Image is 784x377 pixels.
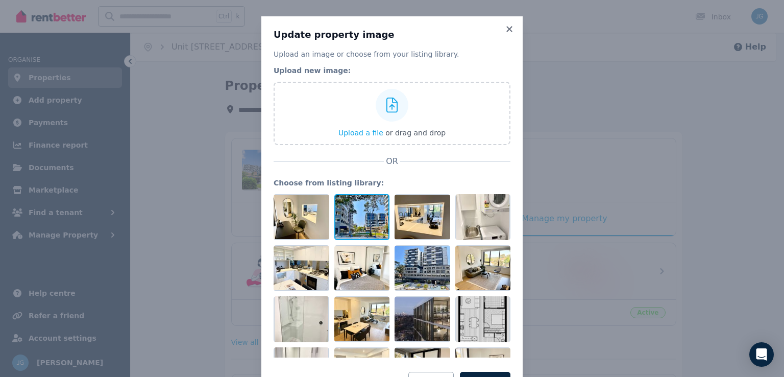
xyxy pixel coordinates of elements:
[338,129,383,137] span: Upload a file
[274,29,510,41] h3: Update property image
[385,129,446,137] span: or drag and drop
[384,155,400,168] span: OR
[274,49,510,59] p: Upload an image or choose from your listing library.
[749,342,774,367] div: Open Intercom Messenger
[274,178,510,188] legend: Choose from listing library:
[338,128,446,138] button: Upload a file or drag and drop
[274,65,510,76] legend: Upload new image:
